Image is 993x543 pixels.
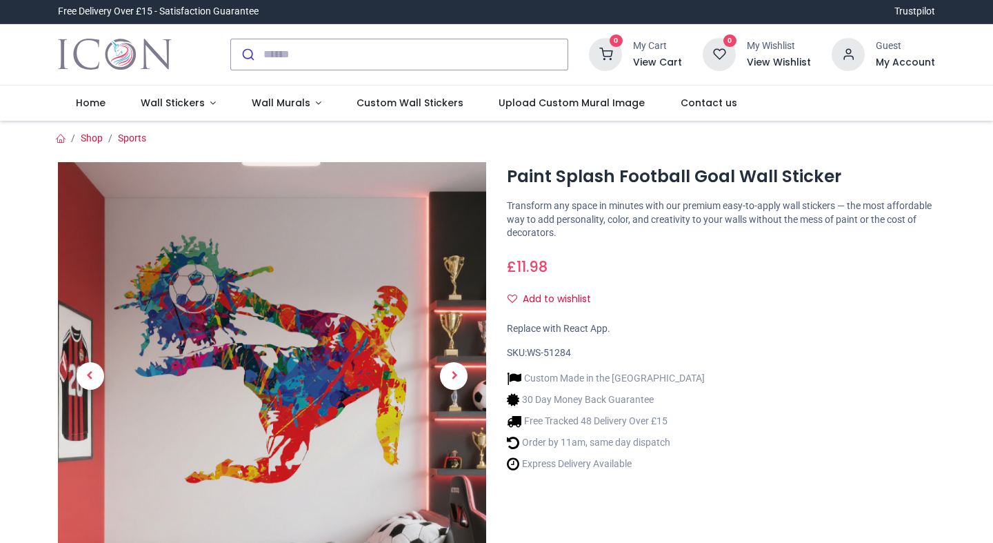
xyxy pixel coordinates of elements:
span: Upload Custom Mural Image [499,96,645,110]
a: Logo of Icon Wall Stickers [58,35,172,74]
sup: 0 [610,34,623,48]
div: Free Delivery Over £15 - Satisfaction Guarantee [58,5,259,19]
span: Contact us [681,96,737,110]
p: Transform any space in minutes with our premium easy-to-apply wall stickers — the most affordable... [507,199,935,240]
sup: 0 [723,34,736,48]
span: Wall Murals [252,96,310,110]
a: 0 [589,48,622,59]
div: SKU: [507,346,935,360]
a: View Cart [633,56,682,70]
li: Express Delivery Available [507,457,705,471]
li: Order by 11am, same day dispatch [507,435,705,450]
div: My Cart [633,39,682,53]
div: Guest [876,39,935,53]
a: Wall Murals [234,86,339,121]
img: Icon Wall Stickers [58,35,172,74]
i: Add to wishlist [508,294,517,304]
li: 30 Day Money Back Guarantee [507,393,705,407]
span: WS-51284 [527,347,571,358]
a: Next [422,226,486,526]
a: Sports [118,132,146,144]
span: £ [507,257,548,277]
span: Home [76,96,106,110]
span: Next [440,362,468,390]
span: Wall Stickers [141,96,205,110]
span: 11.98 [516,257,548,277]
div: My Wishlist [747,39,811,53]
a: 0 [703,48,736,59]
a: My Account [876,56,935,70]
a: View Wishlist [747,56,811,70]
a: Previous [58,226,122,526]
h1: Paint Splash Football Goal Wall Sticker [507,165,935,188]
a: Wall Stickers [123,86,234,121]
div: Replace with React App. [507,322,935,336]
button: Add to wishlistAdd to wishlist [507,288,603,311]
a: Trustpilot [894,5,935,19]
button: Submit [231,39,263,70]
li: Custom Made in the [GEOGRAPHIC_DATA] [507,371,705,386]
span: Custom Wall Stickers [357,96,463,110]
a: Shop [81,132,103,144]
li: Free Tracked 48 Delivery Over £15 [507,414,705,428]
span: Previous [77,362,104,390]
